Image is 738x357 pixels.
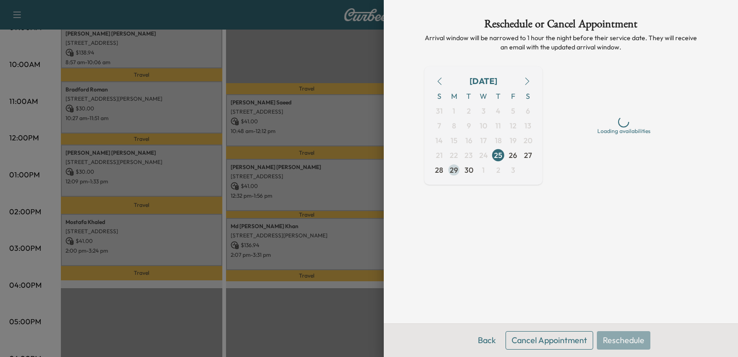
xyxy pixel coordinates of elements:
[467,105,471,116] span: 2
[435,135,443,146] span: 14
[480,135,487,146] span: 17
[467,120,471,131] span: 9
[446,89,461,103] span: M
[432,89,446,103] span: S
[482,105,486,116] span: 3
[511,164,515,175] span: 3
[464,150,473,161] span: 23
[476,89,491,103] span: W
[452,120,456,131] span: 8
[461,89,476,103] span: T
[424,18,697,33] h1: Reschedule or Cancel Appointment
[465,135,472,146] span: 16
[435,164,443,175] span: 28
[496,164,500,175] span: 2
[479,150,488,161] span: 24
[496,105,500,116] span: 4
[436,105,443,116] span: 31
[524,120,531,131] span: 13
[506,331,593,350] button: Cancel Appointment
[450,164,458,175] span: 29
[509,150,517,161] span: 26
[436,150,443,161] span: 21
[524,150,532,161] span: 27
[494,150,502,161] span: 25
[510,120,517,131] span: 12
[482,164,485,175] span: 1
[424,33,697,52] p: Arrival window will be narrowed to 1 hour the night before their service date. They will receive ...
[452,105,455,116] span: 1
[437,120,441,131] span: 7
[495,135,502,146] span: 18
[451,135,458,146] span: 15
[450,150,458,161] span: 22
[511,105,515,116] span: 5
[506,89,520,103] span: F
[597,127,650,135] div: Loading availabilities
[472,331,502,350] button: Back
[470,75,497,88] div: [DATE]
[480,120,487,131] span: 10
[520,89,535,103] span: S
[464,164,473,175] span: 30
[491,89,506,103] span: T
[526,105,530,116] span: 6
[524,135,532,146] span: 20
[495,120,501,131] span: 11
[510,135,517,146] span: 19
